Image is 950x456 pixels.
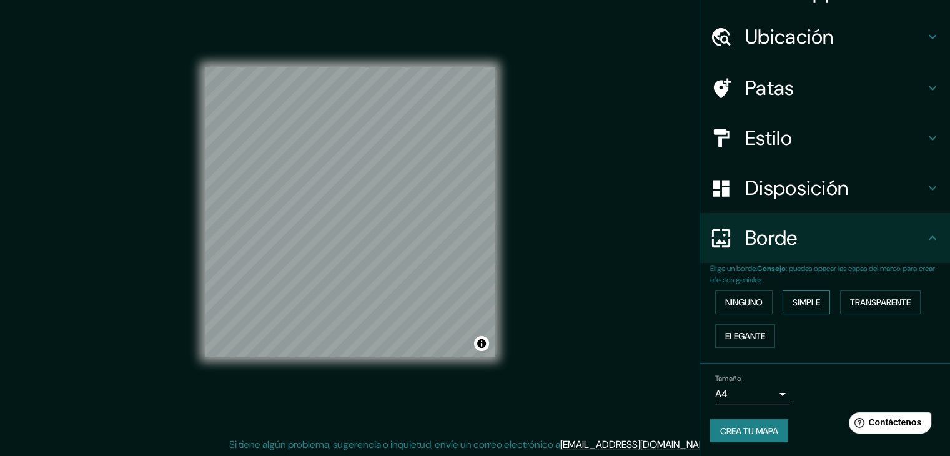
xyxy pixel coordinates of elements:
font: Elige un borde. [710,264,757,274]
font: Patas [745,75,794,101]
div: Patas [700,63,950,113]
font: Crea tu mapa [720,425,778,437]
font: Disposición [745,175,848,201]
a: [EMAIL_ADDRESS][DOMAIN_NAME] [560,438,715,451]
button: Activar o desactivar atribución [474,336,489,351]
button: Elegante [715,324,775,348]
button: Simple [783,290,830,314]
font: Ninguno [725,297,763,308]
font: Tamaño [715,374,741,384]
div: Estilo [700,113,950,163]
font: : puedes opacar las capas del marco para crear efectos geniales. [710,264,935,285]
font: A4 [715,387,728,400]
font: Consejo [757,264,786,274]
button: Ninguno [715,290,773,314]
font: Si tiene algún problema, sugerencia o inquietud, envíe un correo electrónico a [229,438,560,451]
font: Estilo [745,125,792,151]
button: Crea tu mapa [710,419,788,443]
iframe: Lanzador de widgets de ayuda [839,407,936,442]
div: Borde [700,213,950,263]
div: Ubicación [700,12,950,62]
button: Transparente [840,290,921,314]
font: Simple [793,297,820,308]
canvas: Mapa [205,67,495,357]
font: Transparente [850,297,911,308]
font: Borde [745,225,798,251]
div: A4 [715,384,790,404]
div: Disposición [700,163,950,213]
font: Ubicación [745,24,834,50]
font: Elegante [725,330,765,342]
